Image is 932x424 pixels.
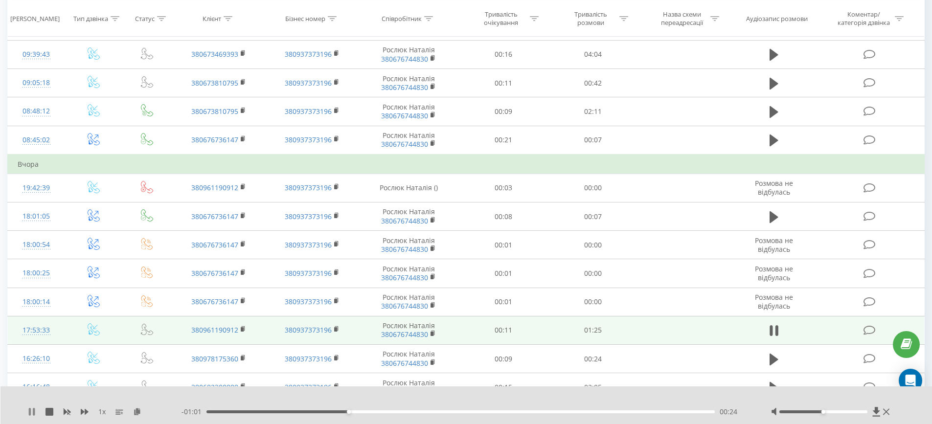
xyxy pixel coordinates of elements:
td: 00:01 [459,231,548,259]
span: Розмова не відбулась [755,264,793,282]
td: 00:09 [459,345,548,373]
td: 02:11 [548,97,638,126]
td: 00:11 [459,316,548,344]
td: 00:07 [548,202,638,231]
td: Рослюк Наталія [359,97,459,126]
div: Назва схеми переадресації [656,10,708,27]
a: 380673810795 [191,78,238,88]
a: 380937373196 [285,135,332,144]
div: 18:01:05 [18,207,55,226]
td: 01:25 [548,316,638,344]
a: 380937373196 [285,268,332,278]
td: 00:08 [459,202,548,231]
span: Розмова не відбулась [755,236,793,254]
div: 19:42:39 [18,179,55,198]
a: 380961190912 [191,183,238,192]
a: 380676744830 [381,216,428,225]
a: 380673810795 [191,107,238,116]
td: 00:24 [548,345,638,373]
td: 00:00 [548,288,638,316]
div: 09:05:18 [18,73,55,92]
div: Тривалість розмови [565,10,617,27]
a: 380676744830 [381,139,428,149]
a: 380937373196 [285,325,332,335]
td: 00:00 [548,174,638,202]
td: 04:04 [548,40,638,68]
a: 380961190912 [191,325,238,335]
td: Рослюк Наталія [359,373,459,402]
a: 380937373196 [285,297,332,306]
div: Open Intercom Messenger [899,369,922,392]
a: 380676744830 [381,111,428,120]
td: Рослюк Наталія [359,288,459,316]
a: 380676736147 [191,212,238,221]
a: 380937373196 [285,183,332,192]
a: 380676744830 [381,358,428,368]
td: Рослюк Наталія [359,316,459,344]
td: 00:42 [548,69,638,97]
a: 380676744830 [381,83,428,92]
div: 08:45:02 [18,131,55,150]
div: Аудіозапис розмови [746,14,808,22]
td: 02:05 [548,373,638,402]
a: 380676744830 [381,301,428,311]
td: 00:21 [459,126,548,155]
div: 16:26:10 [18,349,55,368]
div: 18:00:14 [18,292,55,312]
div: 18:00:54 [18,235,55,254]
td: 00:03 [459,174,548,202]
a: 380673469393 [191,49,238,59]
td: 00:00 [548,259,638,288]
div: 17:53:33 [18,321,55,340]
div: Коментар/категорія дзвінка [835,10,892,27]
a: 380937373196 [285,107,332,116]
div: Статус [135,14,155,22]
a: 380978175360 [191,354,238,363]
td: Рослюк Наталія [359,202,459,231]
a: 380676744830 [381,245,428,254]
div: Тип дзвінка [73,14,108,22]
span: Розмова не відбулась [755,292,793,311]
a: 380937373196 [285,212,332,221]
span: 00:24 [720,407,737,417]
td: Вчора [8,155,925,174]
td: 00:16 [459,40,548,68]
td: Рослюк Наталія [359,345,459,373]
a: 380937373196 [285,354,332,363]
a: 380676736147 [191,268,238,278]
div: Співробітник [382,14,422,22]
div: Accessibility label [821,410,825,414]
a: 380676736147 [191,297,238,306]
a: 380676736147 [191,240,238,249]
a: 380937373196 [285,382,332,392]
td: Рослюк Наталія [359,40,459,68]
td: 00:00 [548,231,638,259]
div: 08:48:12 [18,102,55,121]
td: 00:15 [459,373,548,402]
div: Accessibility label [347,410,351,414]
div: Тривалість очікування [475,10,527,27]
span: 1 x [98,407,106,417]
a: 380676744830 [381,330,428,339]
td: Рослюк Наталія () [359,174,459,202]
a: 380676744830 [381,54,428,64]
a: 380676736147 [191,135,238,144]
a: 380682300888 [191,382,238,392]
td: 00:07 [548,126,638,155]
div: 09:39:43 [18,45,55,64]
a: 380937373196 [285,49,332,59]
div: Бізнес номер [285,14,325,22]
td: 00:01 [459,288,548,316]
div: 18:00:25 [18,264,55,283]
a: 380676744830 [381,273,428,282]
td: Рослюк Наталія [359,259,459,288]
div: 16:16:48 [18,378,55,397]
td: 00:11 [459,69,548,97]
td: 00:01 [459,259,548,288]
span: - 01:01 [182,407,206,417]
td: Рослюк Наталія [359,231,459,259]
div: Клієнт [203,14,221,22]
td: Рослюк Наталія [359,126,459,155]
a: 380937373196 [285,78,332,88]
td: 00:09 [459,97,548,126]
